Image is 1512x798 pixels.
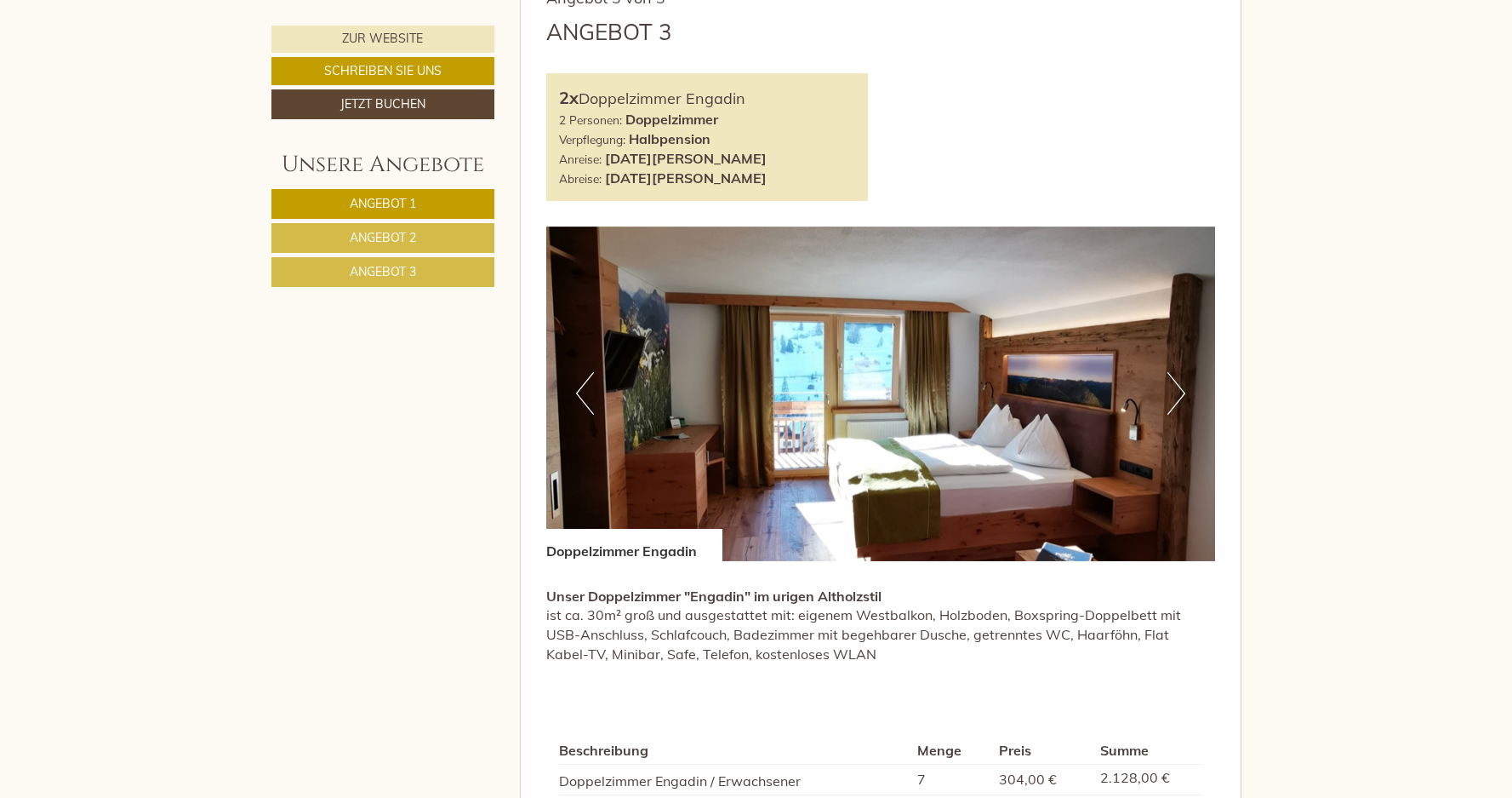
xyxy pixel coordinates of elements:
b: Doppelzimmer [625,111,718,128]
td: 2.128,00 € [1093,764,1201,795]
div: Doppelzimmer Engadin [546,529,722,561]
b: Halbpension [629,130,710,147]
th: Summe [1093,738,1201,764]
b: [DATE][PERSON_NAME] [605,150,767,167]
div: Unsere Angebote [271,149,494,181]
td: 7 [910,764,992,795]
td: Doppelzimmer Engadin / Erwachsener [559,764,910,795]
small: 2 Personen: [559,112,622,127]
span: Angebot 2 [350,230,416,245]
button: Next [1167,372,1185,415]
span: Angebot 1 [350,196,416,211]
small: Abreise: [559,171,602,186]
small: Anreise: [559,152,602,166]
b: [DATE][PERSON_NAME] [605,169,767,187]
th: Beschreibung [559,738,910,764]
th: Preis [992,738,1093,764]
th: Menge [910,738,992,764]
div: Doppelzimmer Engadin [559,86,855,111]
a: Zur Website [271,26,494,53]
b: 2x [559,87,579,108]
img: image [546,227,1215,561]
small: Verpflegung: [559,132,625,146]
a: Schreiben Sie uns [271,57,494,85]
p: ist ca. 30m² groß und ausgestattet mit: eigenem Westbalkon, Holzboden, Boxspring-Doppelbett mit U... [546,587,1215,664]
strong: Unser Doppelzimmer "Engadin" im urigen Altholzstil [546,588,882,605]
a: Jetzt buchen [271,89,494,119]
div: Angebot 3 [546,16,672,48]
button: Previous [576,372,594,415]
span: 304,00 € [999,771,1057,788]
span: Angebot 3 [350,264,416,279]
